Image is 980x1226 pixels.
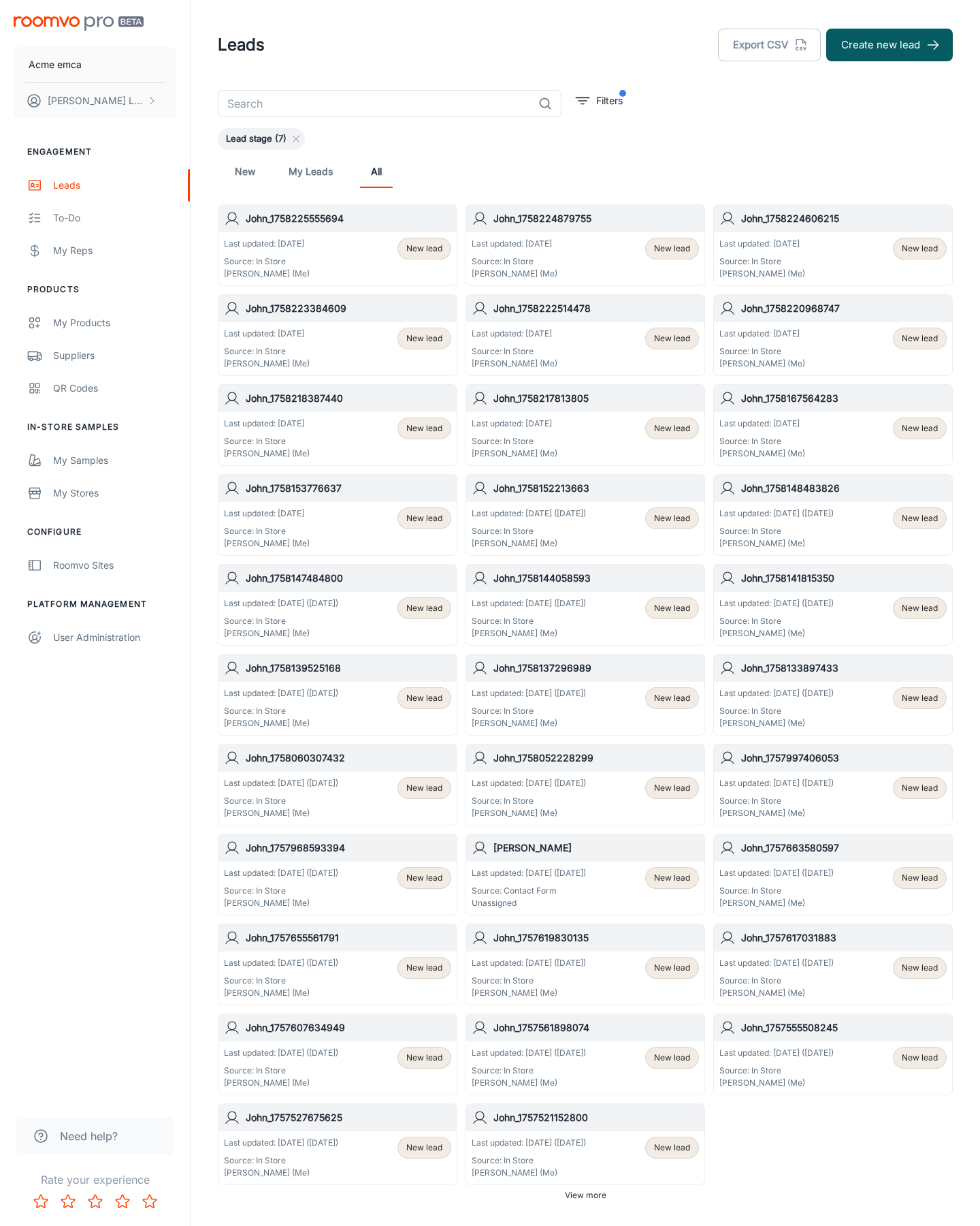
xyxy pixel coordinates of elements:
[53,630,176,645] div: User Administration
[472,1137,586,1149] p: Last updated: [DATE] ([DATE])
[741,391,947,406] h6: John_1758167564283
[465,1103,705,1185] a: John_1757521152800Last updated: [DATE] ([DATE])Source: In Store[PERSON_NAME] (Me)New lead
[53,315,176,330] div: My Products
[246,1110,451,1125] h6: John_1757527675625
[465,564,705,646] a: John_1758144058593Last updated: [DATE] ([DATE])Source: In Store[PERSON_NAME] (Me)New lead
[218,384,457,466] a: John_1758218387440Last updated: [DATE]Source: In Store[PERSON_NAME] (Me)New lead
[406,422,442,435] span: New lead
[493,661,699,676] h6: John_1758137296989
[713,834,953,915] a: John_1757663580597Last updated: [DATE] ([DATE])Source: In Store[PERSON_NAME] (Me)New lead
[472,717,586,729] p: [PERSON_NAME] (Me)
[472,1167,586,1179] p: [PERSON_NAME] (Me)
[902,332,938,345] span: New lead
[741,1020,947,1035] h6: John_1757555508245
[224,537,310,550] p: [PERSON_NAME] (Me)
[246,571,451,586] h6: John_1758147484800
[472,885,586,897] p: Source: Contact Form
[224,705,338,717] p: Source: In Store
[902,782,938,794] span: New lead
[246,1020,451,1035] h6: John_1757607634949
[136,1188,163,1215] button: Rate 5 star
[406,332,442,345] span: New lead
[472,1047,586,1059] p: Last updated: [DATE] ([DATE])
[654,242,690,255] span: New lead
[11,1172,179,1188] p: Rate your experience
[493,301,699,316] h6: John_1758222514478
[719,615,834,627] p: Source: In Store
[218,654,457,736] a: John_1758139525168Last updated: [DATE] ([DATE])Source: In Store[PERSON_NAME] (Me)New lead
[224,987,338,999] p: [PERSON_NAME] (Me)
[224,345,310,358] p: Source: In Store
[719,1065,834,1077] p: Source: In Store
[465,384,705,466] a: John_1758217813805Last updated: [DATE]Source: In Store[PERSON_NAME] (Me)New lead
[472,328,557,340] p: Last updated: [DATE]
[224,435,310,447] p: Source: In Store
[472,255,557,268] p: Source: In Store
[27,1188,54,1215] button: Rate 1 star
[719,597,834,610] p: Last updated: [DATE] ([DATE])
[713,924,953,1005] a: John_1757617031883Last updated: [DATE] ([DATE])Source: In Store[PERSON_NAME] (Me)New lead
[465,834,705,915] a: [PERSON_NAME]Last updated: [DATE] ([DATE])Source: Contact FormUnassignedNew lead
[218,128,305,150] div: Lead stage (7)
[654,1052,690,1064] span: New lead
[406,872,442,884] span: New lead
[472,687,586,700] p: Last updated: [DATE] ([DATE])
[246,211,451,226] h6: John_1758225555694
[246,661,451,676] h6: John_1758139525168
[218,474,457,556] a: John_1758153776637Last updated: [DATE]Source: In Store[PERSON_NAME] (Me)New lead
[741,840,947,855] h6: John_1757663580597
[472,807,586,819] p: [PERSON_NAME] (Me)
[14,47,176,82] button: Acme emca
[493,930,699,945] h6: John_1757619830135
[218,1013,457,1095] a: John_1757607634949Last updated: [DATE] ([DATE])Source: In Store[PERSON_NAME] (Me)New lead
[472,615,586,627] p: Source: In Store
[224,1047,338,1059] p: Last updated: [DATE] ([DATE])
[713,744,953,826] a: John_1757997406053Last updated: [DATE] ([DATE])Source: In Store[PERSON_NAME] (Me)New lead
[246,301,451,316] h6: John_1758223384609
[741,930,947,945] h6: John_1757617031883
[719,987,834,999] p: [PERSON_NAME] (Me)
[713,1013,953,1095] a: John_1757555508245Last updated: [DATE] ([DATE])Source: In Store[PERSON_NAME] (Me)New lead
[406,782,442,794] span: New lead
[472,1154,586,1167] p: Source: In Store
[472,597,586,610] p: Last updated: [DATE] ([DATE])
[54,1188,82,1215] button: Rate 2 star
[218,204,457,286] a: John_1758225555694Last updated: [DATE]Source: In Store[PERSON_NAME] (Me)New lead
[493,1020,699,1035] h6: John_1757561898074
[654,872,690,884] span: New lead
[224,1137,338,1149] p: Last updated: [DATE] ([DATE])
[719,447,805,460] p: [PERSON_NAME] (Me)
[719,268,805,280] p: [PERSON_NAME] (Me)
[224,885,338,897] p: Source: In Store
[224,507,310,520] p: Last updated: [DATE]
[472,447,557,460] p: [PERSON_NAME] (Me)
[246,840,451,855] h6: John_1757968593394
[472,777,586,789] p: Last updated: [DATE] ([DATE])
[713,654,953,736] a: John_1758133897433Last updated: [DATE] ([DATE])Source: In Store[PERSON_NAME] (Me)New lead
[741,751,947,766] h6: John_1757997406053
[53,243,176,258] div: My Reps
[472,957,586,969] p: Last updated: [DATE] ([DATE])
[465,1013,705,1095] a: John_1757561898074Last updated: [DATE] ([DATE])Source: In Store[PERSON_NAME] (Me)New lead
[218,744,457,826] a: John_1758060307432Last updated: [DATE] ([DATE])Source: In Store[PERSON_NAME] (Me)New lead
[472,1077,586,1089] p: [PERSON_NAME] (Me)
[719,345,805,358] p: Source: In Store
[224,268,310,280] p: [PERSON_NAME] (Me)
[654,422,690,435] span: New lead
[224,897,338,909] p: [PERSON_NAME] (Me)
[493,391,699,406] h6: John_1758217813805
[713,474,953,556] a: John_1758148483826Last updated: [DATE] ([DATE])Source: In Store[PERSON_NAME] (Me)New lead
[713,204,953,286] a: John_1758224606215Last updated: [DATE]Source: In Store[PERSON_NAME] (Me)New lead
[60,1128,118,1144] span: Need help?
[218,90,533,117] input: Search
[654,602,690,614] span: New lead
[719,777,834,789] p: Last updated: [DATE] ([DATE])
[224,597,338,610] p: Last updated: [DATE] ([DATE])
[224,238,310,250] p: Last updated: [DATE]
[719,358,805,370] p: [PERSON_NAME] (Me)
[218,132,295,146] span: Lead stage (7)
[719,525,834,537] p: Source: In Store
[654,692,690,704] span: New lead
[719,1047,834,1059] p: Last updated: [DATE] ([DATE])
[29,57,82,72] p: Acme emca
